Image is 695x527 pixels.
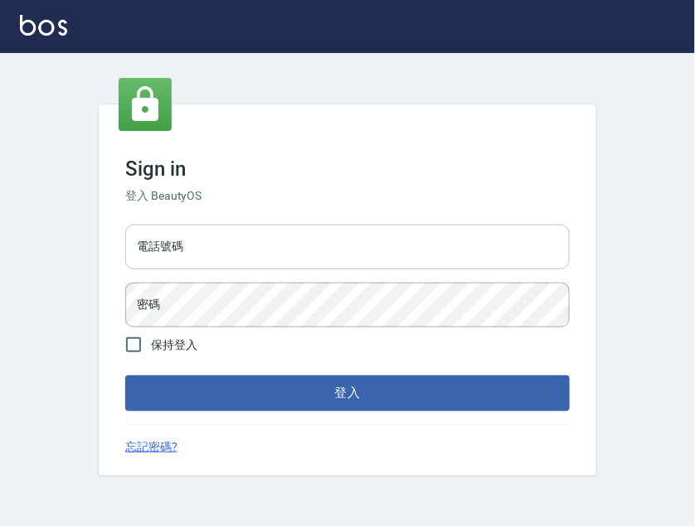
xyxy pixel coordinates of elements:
span: 保持登入 [151,336,197,354]
a: 忘記密碼? [125,438,177,456]
h6: 登入 BeautyOS [125,187,570,205]
img: Logo [20,15,67,36]
button: 登入 [125,375,570,410]
h3: Sign in [125,157,570,181]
